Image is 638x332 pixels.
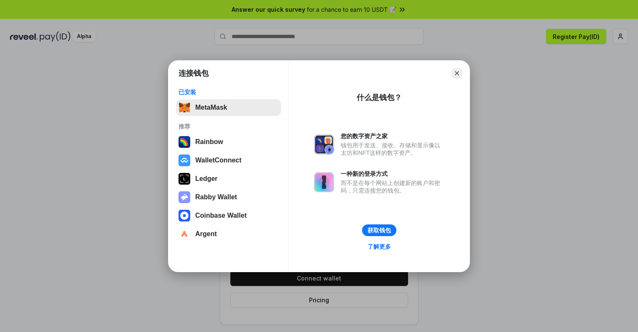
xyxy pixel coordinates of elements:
img: svg+xml,%3Csvg%20width%3D%2228%22%20height%3D%2228%22%20viewBox%3D%220%200%2028%2028%22%20fill%3D... [179,154,190,166]
div: Ledger [195,175,217,183]
div: Coinbase Wallet [195,212,247,219]
div: 已安装 [179,88,278,96]
img: svg+xml,%3Csvg%20fill%3D%22none%22%20height%3D%2233%22%20viewBox%3D%220%200%2035%2033%22%20width%... [179,102,190,113]
a: 了解更多 [362,241,396,252]
button: Argent [176,226,281,242]
div: 而不是在每个网站上创建新的账户和密码，只需连接您的钱包。 [341,179,444,194]
img: svg+xml,%3Csvg%20width%3D%22120%22%20height%3D%22120%22%20viewBox%3D%220%200%20120%20120%22%20fil... [179,136,190,148]
img: svg+xml,%3Csvg%20width%3D%2228%22%20height%3D%2228%22%20viewBox%3D%220%200%2028%2028%22%20fill%3D... [179,228,190,240]
h1: 连接钱包 [179,68,209,78]
button: Close [451,67,463,79]
div: 钱包用于发送、接收、存储和显示像以太坊和NFT这样的数字资产。 [341,142,444,157]
button: MetaMask [176,99,281,116]
div: 推荐 [179,123,278,130]
div: MetaMask [195,104,227,111]
div: 您的数字资产之家 [341,132,444,140]
img: svg+xml,%3Csvg%20width%3D%2228%22%20height%3D%2228%22%20viewBox%3D%220%200%2028%2028%22%20fill%3D... [179,210,190,221]
img: svg+xml,%3Csvg%20xmlns%3D%22http%3A%2F%2Fwww.w3.org%2F2000%2Fsvg%22%20width%3D%2228%22%20height%3... [179,173,190,185]
div: WalletConnect [195,157,242,164]
button: Coinbase Wallet [176,207,281,224]
div: Rainbow [195,138,223,146]
button: Rabby Wallet [176,189,281,206]
div: 一种新的登录方式 [341,170,444,178]
button: 获取钱包 [362,224,396,236]
button: WalletConnect [176,152,281,169]
div: 了解更多 [367,243,391,250]
button: Ledger [176,170,281,187]
img: svg+xml,%3Csvg%20xmlns%3D%22http%3A%2F%2Fwww.w3.org%2F2000%2Fsvg%22%20fill%3D%22none%22%20viewBox... [179,191,190,203]
div: Argent [195,230,217,238]
div: 获取钱包 [367,226,391,234]
div: 什么是钱包？ [357,93,402,103]
button: Rainbow [176,134,281,150]
img: svg+xml,%3Csvg%20xmlns%3D%22http%3A%2F%2Fwww.w3.org%2F2000%2Fsvg%22%20fill%3D%22none%22%20viewBox... [314,172,334,192]
div: Rabby Wallet [195,193,237,201]
img: svg+xml,%3Csvg%20xmlns%3D%22http%3A%2F%2Fwww.w3.org%2F2000%2Fsvg%22%20fill%3D%22none%22%20viewBox... [314,134,334,154]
